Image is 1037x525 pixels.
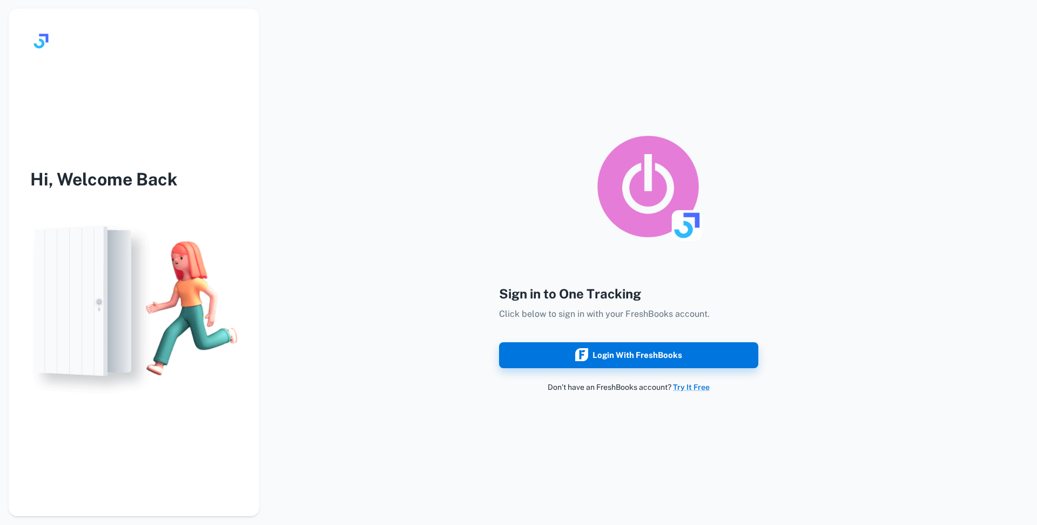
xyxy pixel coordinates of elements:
[9,167,259,192] h3: Hi, Welcome Back
[9,214,259,402] img: login
[499,342,758,368] button: Login with FreshBooks
[594,132,702,241] img: logo_toggl_syncing_app.png
[499,308,758,321] p: Click below to sign in with your FreshBooks account.
[499,381,758,393] p: Don’t have an FreshBooks account?
[30,30,52,52] img: logo.svg
[673,383,710,391] a: Try It Free
[499,284,758,303] h4: Sign in to One Tracking
[575,348,682,362] div: Login with FreshBooks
